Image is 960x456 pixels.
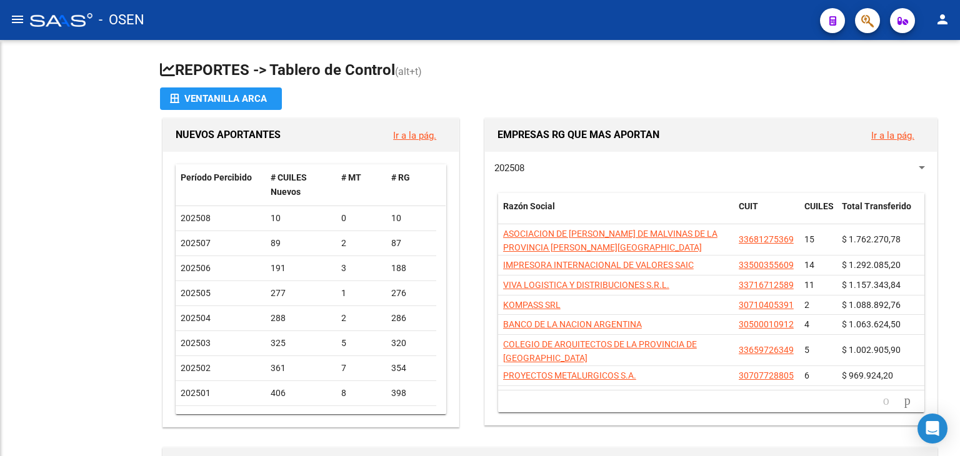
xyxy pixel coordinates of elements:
div: 320 [391,336,431,350]
div: 188 [391,261,431,275]
span: 202505 [181,288,211,298]
a: go to next page [899,394,916,408]
div: 325 [271,336,332,350]
div: 1 [341,286,381,300]
datatable-header-cell: CUILES [799,193,837,234]
button: Ventanilla ARCA [160,87,282,110]
datatable-header-cell: Razón Social [498,193,734,234]
span: (alt+t) [395,66,422,77]
span: CUIT [739,201,758,211]
span: 14 [804,260,814,270]
span: 33659726349 [739,345,794,355]
span: # RG [391,172,410,182]
span: $ 1.063.624,50 [842,319,901,329]
span: 33500355609 [739,260,794,270]
span: # CUILES Nuevos [271,172,307,197]
span: 30710405391 [739,300,794,310]
span: 2 [804,300,809,310]
div: 10 [271,211,332,226]
div: 442 [391,411,431,425]
span: 202412 [181,413,211,423]
div: 2 [341,236,381,250]
span: KOMPASS SRL [503,300,561,310]
button: Ir a la pág. [383,124,446,147]
span: 202506 [181,263,211,273]
span: Razón Social [503,201,555,211]
datatable-header-cell: # MT [336,164,386,206]
span: EMPRESAS RG QUE MAS APORTAN [497,129,659,141]
div: 7 [341,361,381,375]
span: 202502 [181,363,211,373]
span: 202508 [181,213,211,223]
span: Total Transferido [842,201,911,211]
mat-icon: person [935,12,950,27]
span: IMPRESORA INTERNACIONAL DE VALORES SAIC [503,260,694,270]
datatable-header-cell: Período Percibido [176,164,266,206]
h1: REPORTES -> Tablero de Control [160,60,940,82]
div: 361 [271,361,332,375]
span: 202501 [181,388,211,398]
span: CUILES [804,201,834,211]
div: 3 [341,261,381,275]
div: 0 [341,211,381,226]
div: 498 [271,411,332,425]
datatable-header-cell: # CUILES Nuevos [266,164,337,206]
span: 4 [804,319,809,329]
span: 30500010912 [739,319,794,329]
div: 286 [391,311,431,325]
span: 15 [804,234,814,244]
span: # MT [341,172,361,182]
a: go to previous page [877,394,895,408]
div: Ventanilla ARCA [170,87,272,110]
datatable-header-cell: Total Transferido [837,193,924,234]
a: Ir a la pág. [393,130,436,141]
span: 202504 [181,313,211,323]
a: Ir a la pág. [871,130,914,141]
span: 202508 [494,162,524,174]
span: Período Percibido [181,172,252,182]
div: 87 [391,236,431,250]
span: 33716712589 [739,280,794,290]
span: ASOCIACION DE [PERSON_NAME] DE MALVINAS DE LA PROVINCIA [PERSON_NAME][GEOGRAPHIC_DATA] [503,229,717,253]
div: 89 [271,236,332,250]
div: 191 [271,261,332,275]
span: $ 969.924,20 [842,370,893,380]
span: $ 1.292.085,20 [842,260,901,270]
span: 6 [804,370,809,380]
div: 5 [341,336,381,350]
span: $ 1.088.892,76 [842,300,901,310]
div: 398 [391,386,431,400]
span: COLEGIO DE ARQUITECTOS DE LA PROVINCIA DE [GEOGRAPHIC_DATA] [503,339,697,364]
span: VIVA LOGISTICA Y DISTRIBUCIONES S.R.L. [503,280,669,290]
div: 56 [341,411,381,425]
div: 10 [391,211,431,226]
span: 11 [804,280,814,290]
span: $ 1.157.343,84 [842,280,901,290]
span: NUEVOS APORTANTES [176,129,281,141]
span: BANCO DE LA NACION ARGENTINA [503,319,642,329]
span: 202507 [181,238,211,248]
span: 202503 [181,338,211,348]
span: 33681275369 [739,234,794,244]
div: 276 [391,286,431,300]
div: 8 [341,386,381,400]
span: - OSEN [99,6,144,34]
datatable-header-cell: CUIT [734,193,799,234]
div: Open Intercom Messenger [917,414,947,444]
mat-icon: menu [10,12,25,27]
div: 354 [391,361,431,375]
div: 2 [341,311,381,325]
div: 288 [271,311,332,325]
span: $ 1.002.905,90 [842,345,901,355]
span: $ 1.762.270,78 [842,234,901,244]
span: 30707728805 [739,370,794,380]
div: 406 [271,386,332,400]
datatable-header-cell: # RG [386,164,436,206]
button: Ir a la pág. [861,124,924,147]
span: PROYECTOS METALURGICOS S.A. [503,370,636,380]
span: 5 [804,345,809,355]
div: 277 [271,286,332,300]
